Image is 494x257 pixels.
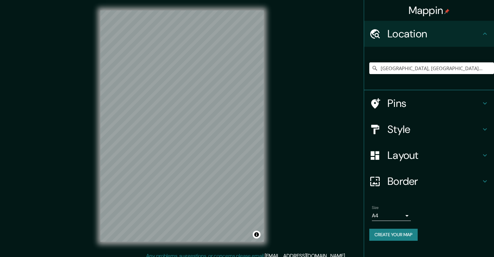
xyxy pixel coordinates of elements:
div: Pins [364,90,494,116]
h4: Location [387,27,481,40]
div: Style [364,116,494,142]
button: Toggle attribution [253,231,260,238]
h4: Mappin [409,4,450,17]
h4: Pins [387,97,481,110]
div: Layout [364,142,494,168]
input: Pick your city or area [369,62,494,74]
canvas: Map [100,10,264,242]
label: Size [372,205,379,211]
button: Create your map [369,229,418,241]
h4: Style [387,123,481,136]
h4: Border [387,175,481,188]
div: Border [364,168,494,194]
div: A4 [372,211,411,221]
img: pin-icon.png [444,9,450,14]
h4: Layout [387,149,481,162]
div: Location [364,21,494,47]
